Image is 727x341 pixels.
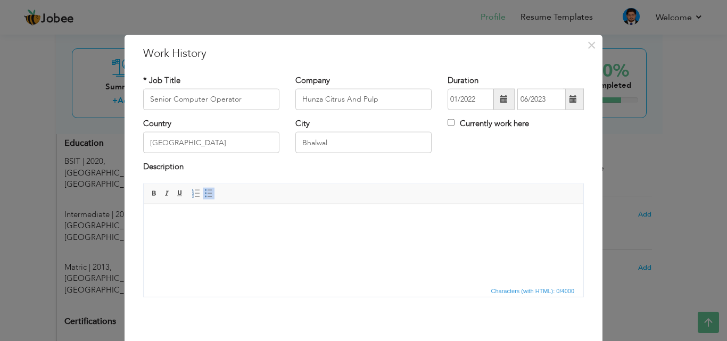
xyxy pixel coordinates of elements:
[161,187,173,199] a: Italic
[448,119,455,126] input: Currently work here
[143,45,584,61] h3: Work History
[517,89,566,110] input: Present
[174,187,186,199] a: Underline
[148,187,160,199] a: Bold
[587,35,596,54] span: ×
[583,36,600,53] button: Close
[143,118,171,129] label: Country
[143,74,180,86] label: * Job Title
[144,204,583,284] iframe: Rich Text Editor, workEditor
[295,74,330,86] label: Company
[295,118,310,129] label: City
[489,286,577,295] span: Characters (with HTML): 0/4000
[448,118,529,129] label: Currently work here
[489,286,578,295] div: Statistics
[448,89,493,110] input: From
[190,187,202,199] a: Insert/Remove Numbered List
[448,74,478,86] label: Duration
[143,161,184,172] label: Description
[203,187,214,199] a: Insert/Remove Bulleted List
